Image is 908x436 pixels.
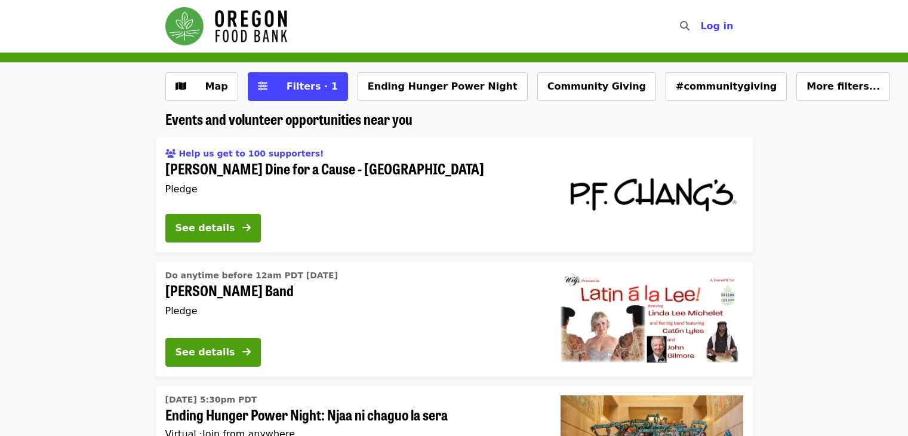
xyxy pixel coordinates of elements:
[561,271,743,367] img: Linda Lee Michelet Band organized by Oregon Food Bank
[165,149,176,159] i: users icon
[176,345,235,360] div: See details
[165,7,287,45] img: Oregon Food Bank - Home
[176,81,186,92] i: map icon
[156,262,753,376] a: See details for "Linda Lee Michelet Band"
[176,221,235,235] div: See details
[165,305,198,317] span: Pledge
[807,81,880,92] span: More filters...
[666,72,787,101] button: #communitygiving
[165,282,541,299] span: [PERSON_NAME] Band
[287,81,338,92] span: Filters · 1
[561,147,743,242] img: PF Chang's Dine for a Cause - Hillsboro organized by Oregon Food Bank
[165,214,261,242] button: See details
[165,338,261,367] button: See details
[165,160,541,177] span: [PERSON_NAME] Dine for a Cause - [GEOGRAPHIC_DATA]
[165,108,413,129] span: Events and volunteer opportunities near you
[700,20,733,32] span: Log in
[165,406,541,423] span: Ending Hunger Power Night: Njaa ni chaguo la sera
[697,12,706,41] input: Search
[165,394,257,406] time: [DATE] 5:30pm PDT
[178,149,324,158] span: Help us get to 100 supporters!
[691,14,743,38] button: Log in
[165,183,198,195] span: Pledge
[796,72,890,101] button: More filters...
[680,20,690,32] i: search icon
[165,72,238,101] button: Show map view
[165,271,338,280] span: Do anytime before 12am PDT [DATE]
[258,81,267,92] i: sliders-h icon
[358,72,528,101] button: Ending Hunger Power Night
[242,222,251,234] i: arrow-right icon
[242,346,251,358] i: arrow-right icon
[537,72,656,101] button: Community Giving
[205,81,228,92] span: Map
[248,72,348,101] button: Filters (1 selected)
[156,137,753,252] a: See details for "PF Chang's Dine for a Cause - Hillsboro"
